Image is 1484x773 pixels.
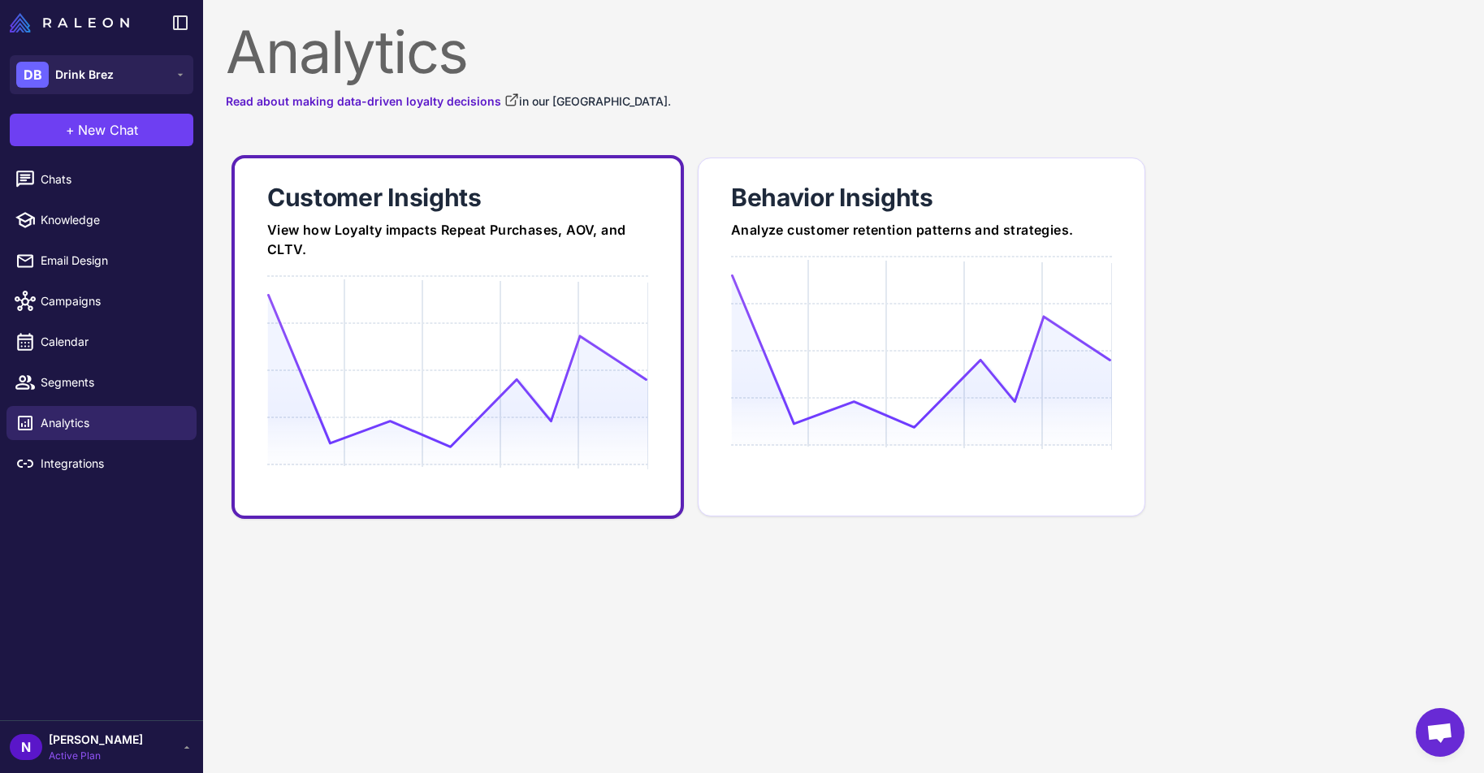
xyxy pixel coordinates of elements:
a: Knowledge [6,203,197,237]
a: Behavior InsightsAnalyze customer retention patterns and strategies. [698,158,1145,516]
span: + [66,120,75,140]
div: Behavior Insights [731,181,1112,214]
span: Chats [41,171,184,188]
a: Integrations [6,447,197,481]
a: Segments [6,365,197,399]
span: New Chat [78,120,138,140]
a: Email Design [6,244,197,278]
a: Chats [6,162,197,196]
div: Open chat [1416,708,1465,757]
a: Read about making data-driven loyalty decisions [226,93,519,110]
span: Knowledge [41,211,184,229]
a: Customer InsightsView how Loyalty impacts Repeat Purchases, AOV, and CLTV. [231,155,684,519]
span: Campaigns [41,292,184,310]
a: Campaigns [6,284,197,318]
div: Analytics [226,23,1461,81]
div: View how Loyalty impacts Repeat Purchases, AOV, and CLTV. [267,220,648,259]
a: Calendar [6,325,197,359]
span: Analytics [41,414,184,432]
div: Customer Insights [267,181,648,214]
span: Integrations [41,455,184,473]
button: DBDrink Brez [10,55,193,94]
a: Raleon Logo [10,13,136,32]
span: Calendar [41,333,184,351]
div: Analyze customer retention patterns and strategies. [731,220,1112,240]
button: +New Chat [10,114,193,146]
div: N [10,734,42,760]
span: Email Design [41,252,184,270]
span: Segments [41,374,184,391]
a: Analytics [6,406,197,440]
span: in our [GEOGRAPHIC_DATA]. [519,94,671,108]
span: [PERSON_NAME] [49,731,143,749]
img: Raleon Logo [10,13,129,32]
span: Drink Brez [55,66,114,84]
span: Active Plan [49,749,143,763]
div: DB [16,62,49,88]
